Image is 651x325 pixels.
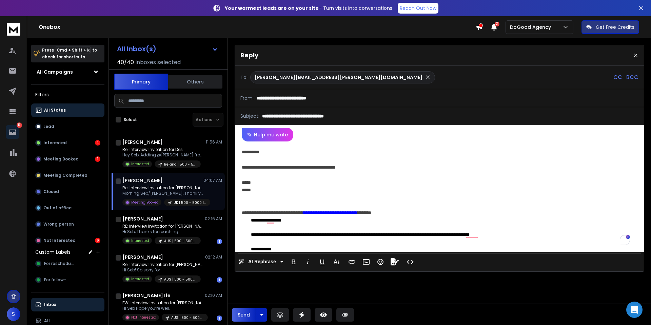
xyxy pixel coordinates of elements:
h1: [PERSON_NAME] [122,254,163,261]
button: Inbox [31,298,104,311]
h1: Onebox [39,23,476,31]
h1: [PERSON_NAME] [122,177,163,184]
h1: [PERSON_NAME] [122,215,163,222]
p: Hey Seb, Adding @[PERSON_NAME] from [122,152,204,158]
span: 40 / 40 [117,58,134,66]
p: Reach Out Now [400,5,436,12]
button: Get Free Credits [581,20,639,34]
p: Interested [131,238,149,243]
div: 1 [217,316,222,321]
p: Re: Interview Invitation for Des [122,147,204,152]
button: Insert Image (⌘P) [360,255,373,269]
button: Primary [114,74,168,90]
button: Help me write [242,128,293,141]
h1: All Inbox(s) [117,45,156,52]
div: 1 [217,277,222,283]
button: Code View [404,255,417,269]
p: Reply [240,51,258,60]
p: Press to check for shortcuts. [42,47,97,60]
p: Wrong person [43,222,74,227]
label: Select [124,117,137,122]
strong: Your warmest leads are on your site [225,5,319,12]
span: For follow-up [44,277,72,283]
div: 1 [217,239,222,244]
p: Meeting Booked [131,200,159,205]
button: Wrong person [31,217,104,231]
button: Others [168,74,222,89]
img: logo [7,23,20,36]
p: 11:56 AM [206,139,222,145]
button: Underline (⌘U) [316,255,329,269]
button: For follow-up [31,273,104,287]
button: More Text [330,255,343,269]
h3: Custom Labels [35,249,71,255]
button: Lead [31,120,104,133]
div: 4 [95,140,100,146]
p: Morning Seb/[PERSON_NAME], Thank you for [122,191,204,196]
button: S [7,307,20,321]
button: All Campaigns [31,65,104,79]
button: Signature [388,255,401,269]
p: Meeting Booked [43,156,79,162]
p: BCC [626,73,638,81]
p: AUS | 500 - 5000 | CEO [171,315,204,320]
p: – Turn visits into conversations [225,5,392,12]
button: Out of office [31,201,104,215]
button: Closed [31,185,104,198]
a: 13 [6,125,19,139]
p: Hi Seb, Thanks for reaching [122,229,204,234]
p: Out of office [43,205,72,211]
div: To enrich screen reader interactions, please activate Accessibility in Grammarly extension settings [235,141,644,252]
button: All Status [31,103,104,117]
p: CC [613,73,622,81]
h1: All Campaigns [37,69,73,75]
button: Not Interested6 [31,234,104,247]
p: Subject: [240,113,259,119]
h3: Filters [31,90,104,99]
p: Interested [131,276,149,282]
span: 21 [495,22,499,26]
p: Not Interested [131,315,156,320]
button: AI Rephrase [237,255,284,269]
p: AUS | 500 - 5000 | CEO [164,277,197,282]
button: Meeting Booked1 [31,152,104,166]
p: Get Free Credits [596,24,634,31]
button: Insert Link (⌘K) [346,255,358,269]
p: Lead [43,124,54,129]
p: Re: Interview Invitation for [PERSON_NAME] [122,262,204,267]
span: For reschedule [44,261,74,266]
p: To: [240,74,248,81]
p: Inbox [44,302,56,307]
p: Interested [43,140,67,146]
button: All Inbox(s) [112,42,223,56]
p: FW: Interview Invitation for [PERSON_NAME] [122,300,204,306]
button: Emoticons [374,255,387,269]
p: Not Interested [43,238,76,243]
p: 04:07 AM [203,178,222,183]
h1: [PERSON_NAME] Ife [122,292,171,299]
p: All Status [44,108,66,113]
button: Send [232,308,256,322]
p: Meeting Completed [43,173,87,178]
p: 02:16 AM [205,216,222,222]
a: Reach Out Now [398,3,438,14]
p: 02:12 AM [205,254,222,260]
p: 02:10 AM [205,293,222,298]
p: UK | 500 - 5000 | CEO [174,200,206,205]
button: Interested4 [31,136,104,150]
p: Closed [43,189,59,194]
p: From: [240,95,254,101]
span: AI Rephrase [247,259,277,265]
p: Ireland | 500 - 5000 | CEO [164,162,197,167]
h1: [PERSON_NAME] [122,139,163,146]
div: 6 [95,238,100,243]
p: Hi Seb! So sorry for [122,267,204,273]
p: AUS | 500 - 5000 | CEO [164,238,197,244]
h3: Inboxes selected [135,58,181,66]
p: DoGood Agency [510,24,554,31]
button: Italic (⌘I) [301,255,314,269]
p: RE: Interview Invitation for [PERSON_NAME] [122,224,204,229]
button: Bold (⌘B) [287,255,300,269]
